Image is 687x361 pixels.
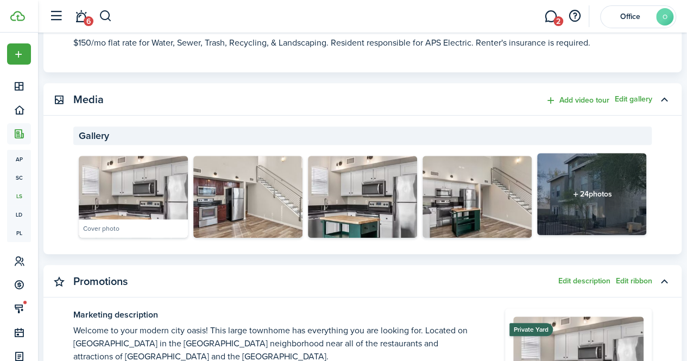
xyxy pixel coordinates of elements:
[10,11,25,21] img: TenantCloud
[537,153,646,235] div: 24 photos
[83,224,119,233] div: Cover photo
[509,323,553,336] ribbon: Private Yard
[608,13,652,21] span: Office
[7,168,31,187] a: sc
[7,224,31,242] a: pl
[308,156,417,238] img: Image
[73,308,472,321] panel-main-title: Marketing description
[545,94,609,107] button: Add video tour
[73,36,652,49] p: $150/mo flat rate for Water, Sewer, Trash, Recycling, & Landscaping. Resident responsible for APS...
[7,150,31,168] a: ap
[46,6,66,27] button: Open sidebar
[193,156,302,238] img: Image
[7,205,31,224] a: ld
[655,90,673,109] button: Toggle accordion
[7,43,31,65] button: Open menu
[540,3,561,30] a: Messaging
[84,16,93,26] span: 6
[615,95,652,104] button: Edit gallery
[73,93,104,106] panel-main-title: Media
[558,277,610,286] button: Edit description
[655,272,673,290] button: Toggle accordion
[656,8,673,26] avatar-text: O
[7,187,31,205] a: ls
[553,16,563,26] span: 2
[79,156,188,238] img: Image
[43,126,682,254] panel-main-body: Toggle accordion
[99,7,112,26] button: Search
[79,129,109,143] span: Gallery
[565,7,584,26] button: Open resource center
[616,277,652,286] button: Edit ribbon
[71,3,91,30] a: Notifications
[423,156,532,238] img: Image
[73,275,128,288] panel-main-title: Promotions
